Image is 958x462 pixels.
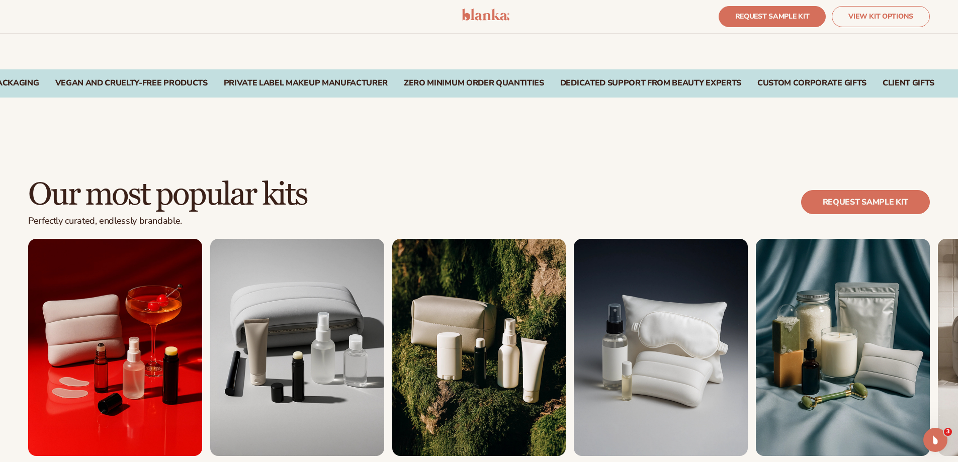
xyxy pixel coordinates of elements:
[801,190,930,214] a: REQUEST SAMPLE KIT
[560,78,741,88] div: Dedicated Support From Beauty Experts
[210,239,384,456] img: Shopify Image 8
[883,78,934,88] div: CLIENT GIFTS
[574,239,748,456] img: Shopify Image 10
[55,78,208,88] div: Vegan and Cruelty-Free Products
[392,239,566,456] img: Shopify Image 9
[28,178,307,212] h2: Our most popular kits
[404,78,544,88] div: Zero Minimum Order Quantities
[28,216,307,227] p: Perfectly curated, endlessly brandable.
[224,78,388,88] div: Private label makeup manufacturer
[832,6,930,27] a: VIEW KIT OPTIONS
[944,428,952,436] span: 3
[28,239,202,456] img: Shopify Image 7
[756,239,930,456] img: Shopify Image 11
[462,9,509,25] a: logo
[923,428,947,452] iframe: Intercom live chat
[462,9,509,21] img: logo
[757,78,866,88] div: CUSTOM CORPORATE GIFTS
[719,6,826,27] a: REQUEST SAMPLE KIT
